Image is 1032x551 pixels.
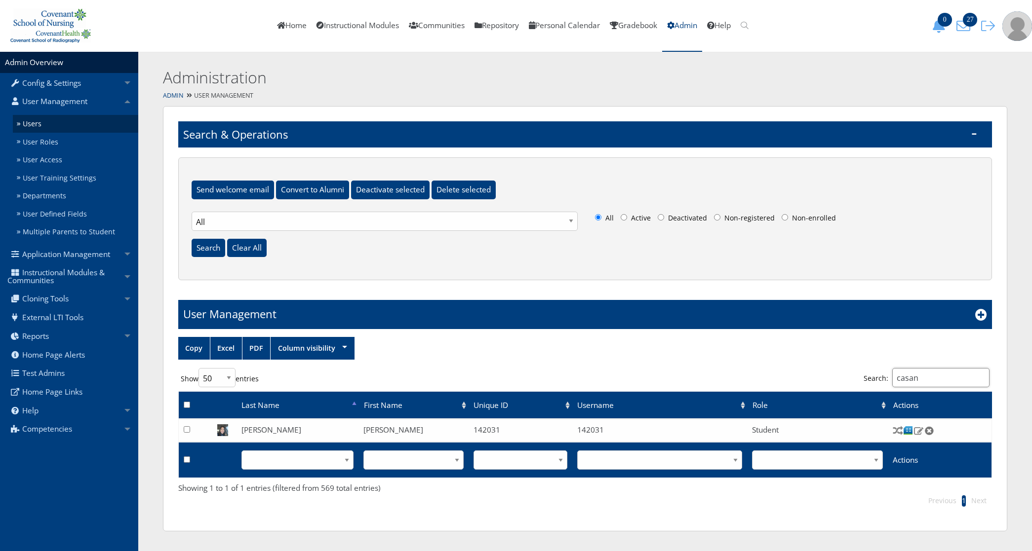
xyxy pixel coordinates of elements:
input: Convert to Alumni [276,181,349,199]
input: Send welcome email [192,181,274,199]
input: Non-registered [714,214,720,220]
td: 142031 [469,420,572,441]
input: Deactivate selected [351,181,430,199]
li: 1 [962,495,966,506]
label: Non-registered [712,212,777,228]
a: User Training Settings [13,169,138,187]
a: Excel [210,337,242,360]
a: Departments [13,187,138,205]
a: Column visibility [271,337,354,360]
th: Role: activate to sort column ascending [748,391,889,418]
input: Delete selected [432,181,496,199]
select: Showentries [198,368,236,387]
img: Edit [913,426,924,435]
td: Last Name: activate to sort column descending [237,391,358,418]
input: Deactivated [658,214,664,220]
th: Actions [888,442,992,478]
td: [PERSON_NAME] [237,420,358,441]
a: Multiple Parents to Student [13,223,138,241]
span: - [971,126,977,138]
div: User Management [138,89,1032,103]
input: Non-enrolled [782,214,788,220]
img: user-profile-default-picture.png [1002,11,1032,41]
th: Actions [888,391,992,418]
a: 0 [928,20,953,31]
button: 0 [928,19,953,33]
a: Copy [178,337,210,360]
a: 27 [953,20,978,31]
td: [PERSON_NAME] [358,420,469,441]
a: User Defined Fields [13,205,138,223]
span: 27 [963,13,977,27]
img: Delete [924,426,934,435]
img: Switch User [893,425,903,436]
td: Student [747,420,888,441]
th: Unique ID: activate to sort column ascending [469,391,572,418]
img: Courses [903,425,913,436]
i: Add New [975,309,987,321]
label: Search: [861,368,992,387]
td: 142031 [572,420,747,441]
button: 27 [953,19,978,33]
a: User Access [13,151,138,169]
li: Next [966,494,992,508]
a: Admin Overview [5,57,63,68]
label: Deactivated [655,212,710,228]
div: Showing 1 to 1 of 1 entries (filtered from 569 total entries) [178,481,992,494]
label: Non-enrolled [779,212,838,228]
a: PDF [242,337,271,360]
td: First Name: activate to sort column ascending [359,391,469,418]
input: All [595,214,601,220]
span: 0 [938,13,952,27]
input: Search [192,239,225,257]
a: Admin [163,91,183,100]
h1: Search & Operations [178,121,992,147]
label: Show entries [178,368,261,387]
li: Previous [923,494,961,508]
input: Search: [892,368,990,387]
a: User Roles [13,133,138,151]
input: Active [621,214,627,220]
h1: User Management [183,306,277,322]
a: Users [13,115,138,133]
th: Username: activate to sort column ascending [572,391,748,418]
label: All [593,212,616,228]
h2: Administration [163,67,815,89]
input: Clear All [227,239,267,257]
label: Active [618,212,653,228]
